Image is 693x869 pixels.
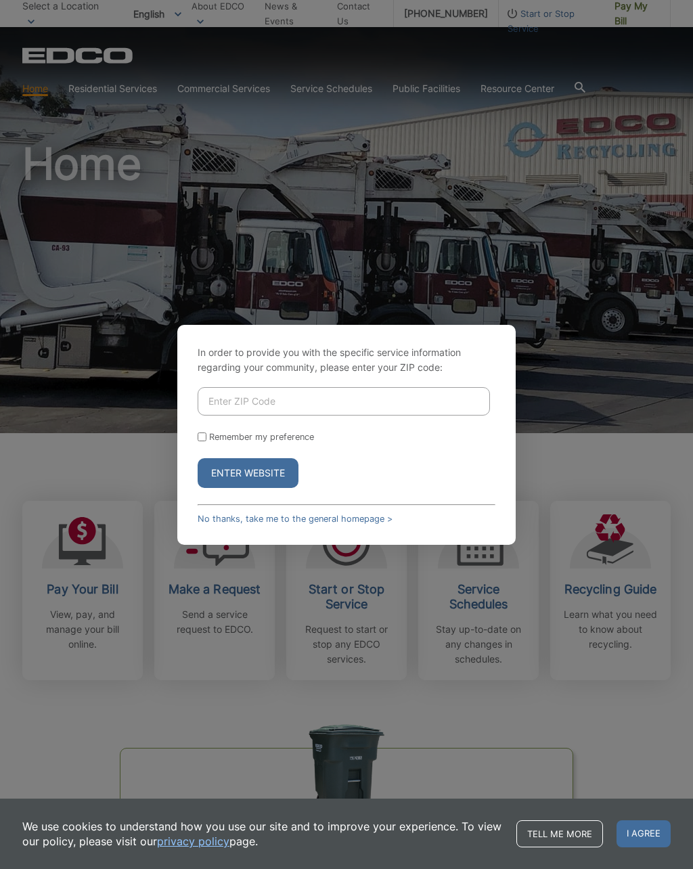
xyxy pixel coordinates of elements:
[22,819,503,849] p: We use cookies to understand how you use our site and to improve your experience. To view our pol...
[198,458,298,488] button: Enter Website
[516,820,603,847] a: Tell me more
[157,834,229,849] a: privacy policy
[198,514,393,524] a: No thanks, take me to the general homepage >
[209,432,314,442] label: Remember my preference
[198,387,490,416] input: Enter ZIP Code
[198,345,495,375] p: In order to provide you with the specific service information regarding your community, please en...
[617,820,671,847] span: I agree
